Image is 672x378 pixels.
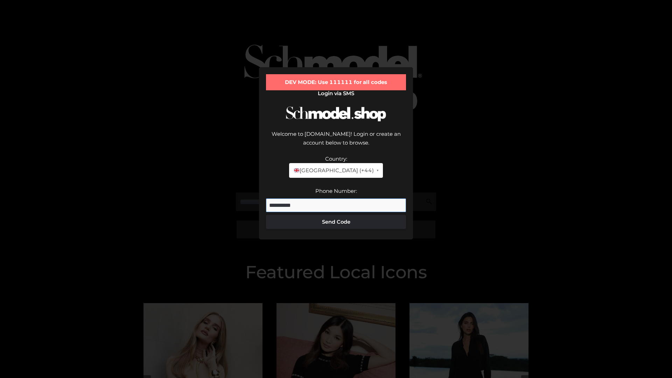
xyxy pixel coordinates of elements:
[325,155,347,162] label: Country:
[266,90,406,97] h2: Login via SMS
[283,100,388,128] img: Schmodel Logo
[266,129,406,154] div: Welcome to [DOMAIN_NAME]! Login or create an account below to browse.
[266,74,406,90] div: DEV MODE: Use 111111 for all codes
[294,168,299,173] img: 🇬🇧
[315,188,357,194] label: Phone Number:
[266,215,406,229] button: Send Code
[293,166,373,175] span: [GEOGRAPHIC_DATA] (+44)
